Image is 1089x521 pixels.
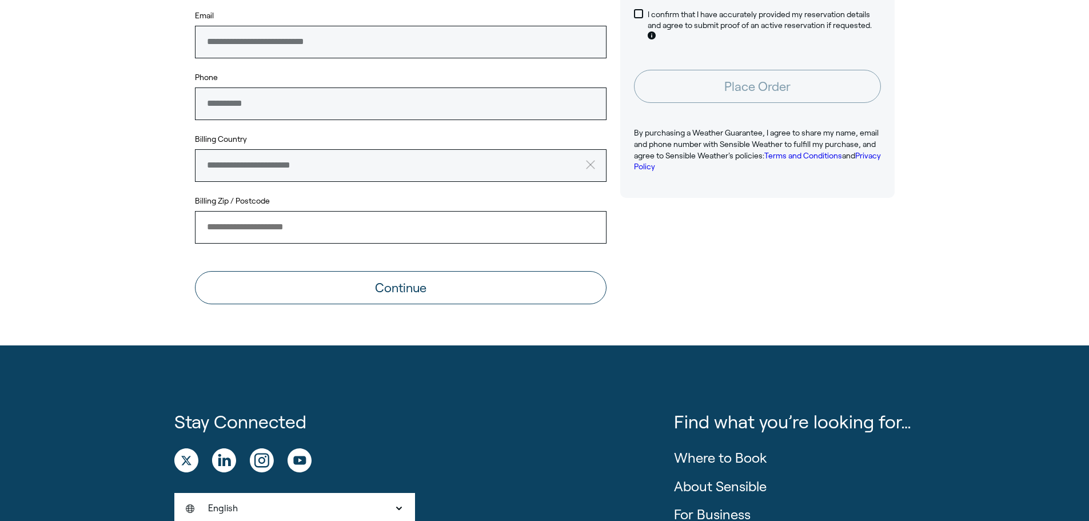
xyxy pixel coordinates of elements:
[674,479,767,494] a: About Sensible
[186,502,238,515] span: English
[195,72,607,83] label: Phone
[195,271,607,304] button: Continue
[764,151,842,160] a: Terms and Conditions
[634,70,881,103] button: Place Order
[195,134,247,145] label: Billing Country
[620,216,895,296] iframe: Customer reviews powered by Trustpilot
[674,450,767,466] a: Where to Book
[195,10,607,22] label: Email
[195,196,607,207] label: Billing Zip / Postcode
[674,409,915,435] p: Find what you’re looking for…
[634,128,881,172] p: By purchasing a Weather Guarantee, I agree to share my name, email and phone number with Sensible...
[648,9,881,43] p: I confirm that I have accurately provided my reservation details and agree to submit proof of an ...
[174,409,656,435] h1: Stay Connected
[583,149,607,181] button: clear value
